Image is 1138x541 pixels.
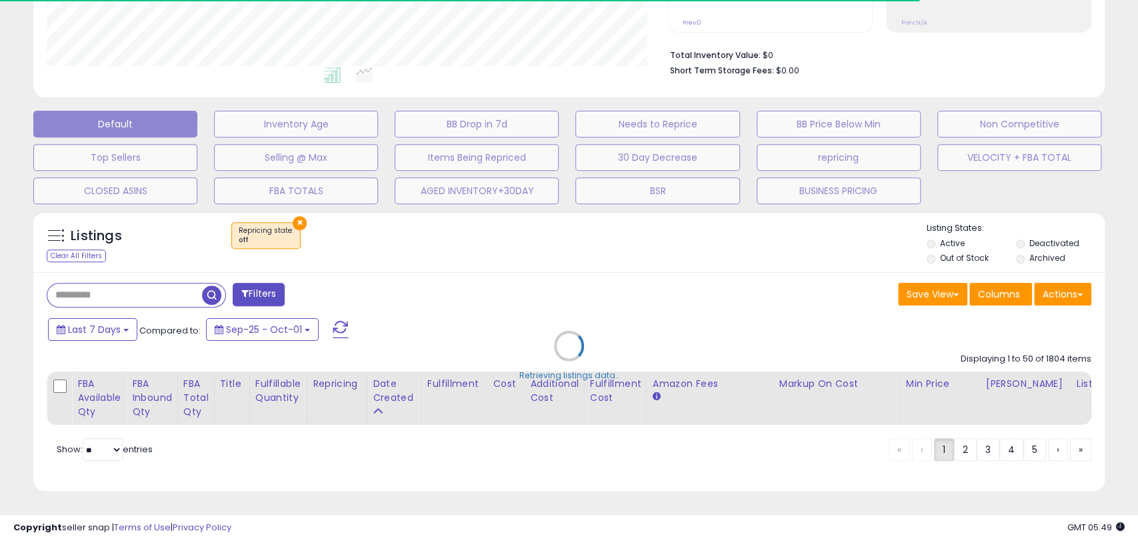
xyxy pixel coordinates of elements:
[395,111,559,137] button: BB Drop in 7d
[214,177,378,204] button: FBA TOTALS
[33,144,197,171] button: Top Sellers
[683,19,701,27] small: Prev: 0
[670,65,774,76] b: Short Term Storage Fees:
[33,177,197,204] button: CLOSED ASINS
[776,64,799,77] span: $0.00
[519,369,619,381] div: Retrieving listings data..
[937,111,1101,137] button: Non Competitive
[13,522,231,534] div: seller snap | |
[575,177,739,204] button: BSR
[214,111,378,137] button: Inventory Age
[670,49,761,61] b: Total Inventory Value:
[173,521,231,534] a: Privacy Policy
[575,144,739,171] button: 30 Day Decrease
[395,144,559,171] button: Items Being Repriced
[757,111,921,137] button: BB Price Below Min
[214,144,378,171] button: Selling @ Max
[575,111,739,137] button: Needs to Reprice
[901,19,927,27] small: Prev: N/A
[395,177,559,204] button: AGED INVENTORY+30DAY
[1067,521,1125,534] span: 2025-10-9 05:49 GMT
[757,177,921,204] button: BUSINESS PRICING
[757,144,921,171] button: repricing
[114,521,171,534] a: Terms of Use
[13,521,62,534] strong: Copyright
[670,46,1081,62] li: $0
[33,111,197,137] button: Default
[937,144,1101,171] button: VELOCITY + FBA TOTAL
